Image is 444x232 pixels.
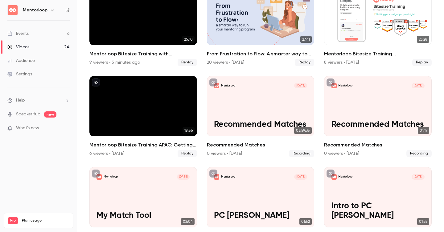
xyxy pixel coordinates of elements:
div: 0 viewers • [DATE] [324,150,359,157]
span: [DATE] [294,83,307,88]
button: unpublished [327,78,335,86]
h2: Mentorloop Bitesize Training with [PERSON_NAME]: Mentorloop Impact Awards [89,50,197,58]
span: 03:59:35 [294,127,312,134]
span: Replay [295,59,314,66]
div: Videos [7,44,29,50]
button: unpublished [327,170,335,178]
span: Replay [412,59,432,66]
span: [DATE] [412,83,425,88]
div: 9 viewers • 5 minutes ago [89,59,140,66]
span: new [44,111,56,118]
p: Mentorloop [338,84,352,88]
span: 27:41 [300,36,312,43]
h2: Mentorloop Bitesize Training Americas/EMEA: Getting Your Budget Proposal Right [324,50,432,58]
div: 6 viewers • [DATE] [89,150,124,157]
div: 20 viewers • [DATE] [207,59,244,66]
span: 01:19 [418,127,429,134]
button: unpublished [92,78,100,86]
span: Recording [406,150,432,157]
li: help-dropdown-opener [7,97,70,104]
a: Recommended MatchesMentorloop[DATE]Recommended Matches03:59:35Recommended Matches0 viewers • [DAT... [207,76,314,157]
span: 01:33 [417,218,429,225]
button: unpublished [92,170,100,178]
h6: Mentorloop [23,7,47,13]
div: Events [7,30,29,37]
div: 0 viewers • [DATE] [207,150,242,157]
span: 18:56 [183,127,195,134]
h2: Recommended Matches [324,141,432,149]
p: My Match Tool [97,211,190,220]
li: Recommended Matches [207,76,314,157]
span: What's new [16,125,39,131]
h2: Recommended Matches [207,141,314,149]
img: Mentorloop [8,5,18,15]
span: 25:10 [182,36,195,43]
a: 18:56Mentorloop Bitesize Training APAC: Getting Your Budget Proposal Right6 viewers • [DATE]Replay [89,76,197,157]
div: Audience [7,58,35,64]
h2: From Frustration to Flow: A smarter way to run your mentoring program [207,50,314,58]
span: Plan usage [22,218,69,223]
p: Mentorloop [338,175,352,179]
p: Recommended Matches [214,120,307,129]
span: Replay [178,59,197,66]
p: Mentorloop [221,84,235,88]
span: Pro [8,217,18,224]
span: Help [16,97,25,104]
div: Settings [7,71,32,77]
span: 02:04 [181,218,195,225]
span: Replay [178,150,197,157]
p: Intro to PC [PERSON_NAME] [331,201,425,220]
span: Recording [289,150,314,157]
li: Recommended Matches [324,76,432,157]
p: Recommended Matches [331,120,425,129]
h2: Mentorloop Bitesize Training APAC: Getting Your Budget Proposal Right [89,141,197,149]
p: PC [PERSON_NAME] [214,211,307,220]
button: unpublished [209,170,217,178]
a: SpeakerHub [16,111,40,118]
button: unpublished [209,78,217,86]
span: 23:28 [417,36,429,43]
li: Mentorloop Bitesize Training APAC: Getting Your Budget Proposal Right [89,76,197,157]
span: [DATE] [177,174,190,179]
a: Recommended MatchesMentorloop[DATE]Recommended Matches01:19Recommended Matches0 viewers • [DATE]R... [324,76,432,157]
iframe: Noticeable Trigger [62,126,70,131]
span: 01:52 [299,218,312,225]
span: [DATE] [294,174,307,179]
div: 8 viewers • [DATE] [324,59,359,66]
p: Mentorloop [221,175,235,179]
p: Mentorloop [104,175,118,179]
span: [DATE] [412,174,425,179]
